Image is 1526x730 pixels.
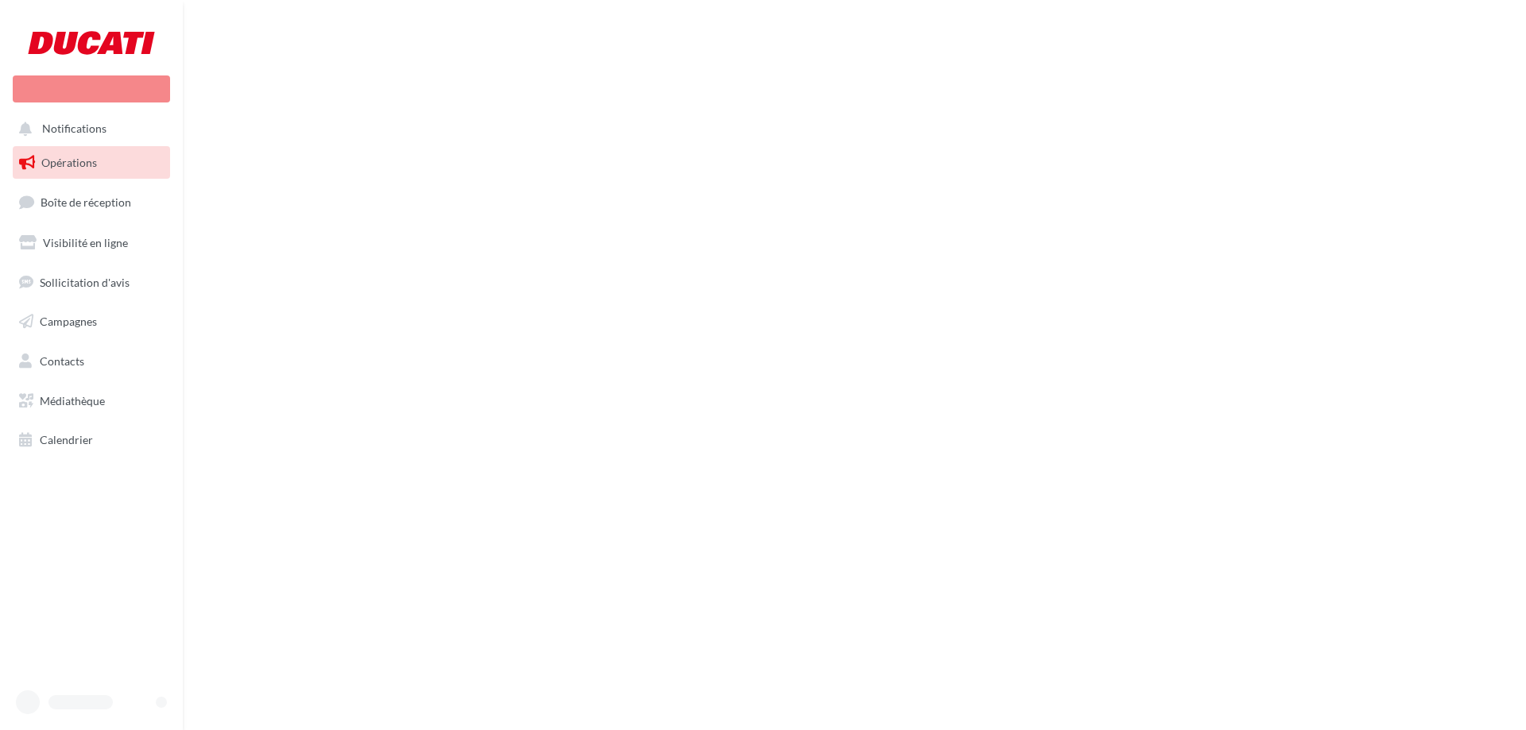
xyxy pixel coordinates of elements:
span: Médiathèque [40,394,105,407]
span: Visibilité en ligne [43,236,128,249]
span: Sollicitation d'avis [40,275,130,288]
a: Opérations [10,146,173,180]
span: Boîte de réception [41,195,131,209]
span: Opérations [41,156,97,169]
a: Visibilité en ligne [10,226,173,260]
span: Calendrier [40,433,93,446]
a: Médiathèque [10,384,173,418]
a: Boîte de réception [10,185,173,219]
a: Contacts [10,345,173,378]
span: Campagnes [40,315,97,328]
span: Notifications [42,122,107,136]
a: Campagnes [10,305,173,338]
div: Nouvelle campagne [13,75,170,102]
a: Calendrier [10,423,173,457]
a: Sollicitation d'avis [10,266,173,299]
span: Contacts [40,354,84,368]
